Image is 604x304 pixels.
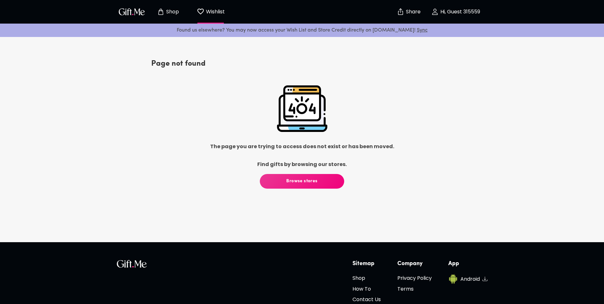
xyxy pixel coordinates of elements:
[193,2,228,22] button: Wishlist page
[397,274,432,282] h6: Privacy Policy
[277,85,327,132] img: Page not found
[146,59,458,69] p: Page not found
[397,285,432,293] h6: Terms
[448,274,458,284] img: Android
[448,274,487,284] a: AndroidAndroid
[260,178,344,185] span: Browse stores
[439,9,480,15] p: Hi, Guest 315559
[117,8,147,16] button: GiftMe Logo
[5,26,599,34] p: Found us elsewhere? You may now access your Wish List and Store Credit directly on [DOMAIN_NAME]!
[352,274,381,282] h6: Shop
[151,2,186,22] button: Store page
[117,260,147,268] img: GiftMe Logo
[352,285,381,293] h6: How To
[204,8,225,16] p: Wishlist
[404,9,421,15] p: Share
[210,142,394,169] h6: The page you are trying to access does not exist or has been moved. Find gifts by browsing our st...
[352,260,381,268] h6: Sitemap
[397,260,432,268] h6: Company
[398,1,420,23] button: Share
[165,9,179,15] p: Shop
[397,8,404,16] img: secure
[117,7,146,16] img: GiftMe Logo
[448,260,487,268] h6: App
[352,295,381,303] h6: Contact Us
[460,275,480,283] h6: Android
[417,28,428,33] a: Sync
[424,2,487,22] button: Hi, Guest 315559
[260,174,344,189] button: Browse stores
